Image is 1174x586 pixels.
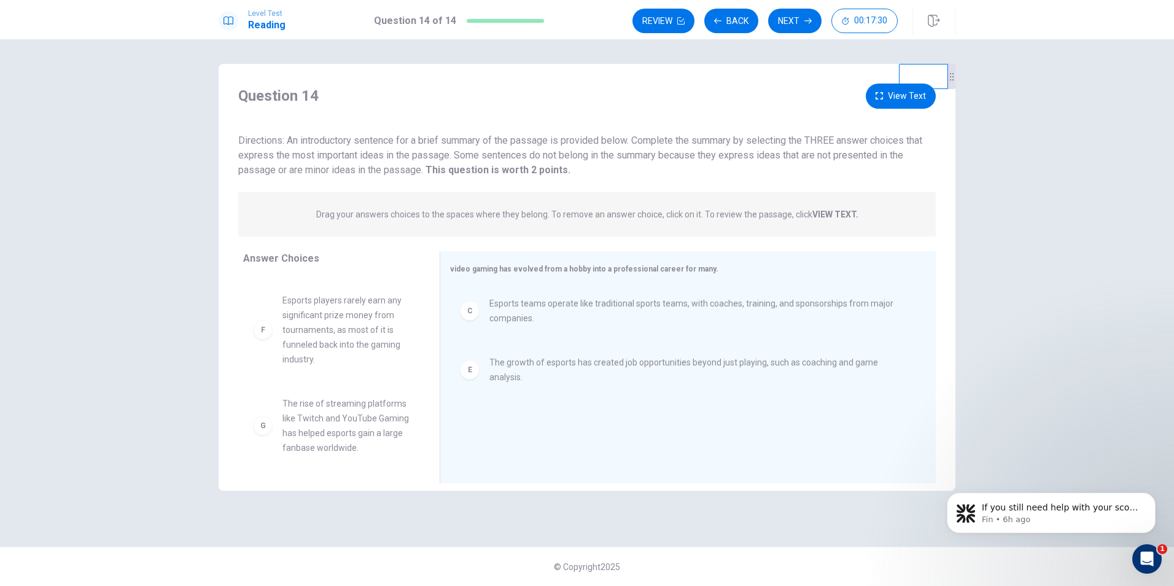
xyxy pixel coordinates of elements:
div: G [253,416,273,436]
button: Review [632,9,694,33]
span: 1 [1157,544,1167,554]
span: If you still need help with your score combination or have any other questions, I’m here to assis... [44,44,973,53]
div: • 6h ago [58,55,93,68]
div: CEsports teams operate like traditional sports teams, with coaches, training, and sponsorships fr... [450,286,916,335]
strong: This question is worth 2 points. [423,164,570,176]
div: EThe growth of esports has created job opportunities beyond just playing, such as coaching and ga... [450,345,916,394]
div: GThe rise of streaming platforms like Twitch and YouTube Gaming has helped esports gain a large f... [243,386,420,465]
span: Esports players rarely earn any significant prize money from tournaments, as most of it is funnel... [282,293,410,367]
button: Back [704,9,758,33]
span: Messages [99,414,146,423]
button: Ask a question [68,346,179,370]
span: Answer Choices [243,252,319,264]
span: Thank you for your kind words. If you have any more questions or need further assistance, feel fr... [44,89,578,99]
span: 00:17:30 [854,16,887,26]
div: E [460,360,480,380]
button: View Text [866,84,936,109]
button: Help [164,383,246,432]
img: Profile image for Fin [14,43,39,68]
img: Profile image for Fin [14,88,39,113]
strong: VIEW TEXT. [812,209,858,219]
h4: Question 14 [238,86,319,106]
p: Drag your answers choices to the spaces where they belong. To remove an answer choice, click on i... [316,209,858,219]
h1: Reading [248,18,286,33]
div: FEsports players rarely earn any significant prize money from tournaments, as most of it is funne... [243,283,420,377]
span: video gaming has evolved from a hobby into a professional career for many. [450,265,718,273]
span: Level Test [248,9,286,18]
h1: Question 14 of 14 [374,14,456,28]
button: Messages [82,383,163,432]
h1: Messages [91,6,157,26]
iframe: Intercom notifications message [928,467,1174,553]
span: Esports teams operate like traditional sports teams, with coaches, training, and sponsorships fro... [489,296,906,326]
span: The growth of esports has created job opportunities beyond just playing, such as coaching and gam... [489,355,906,385]
span: Directions: An introductory sentence for a brief summary of the passage is provided below. Comple... [238,135,922,176]
iframe: Intercom live chat [1132,544,1162,574]
button: 00:17:30 [831,9,898,33]
span: Home [28,414,53,423]
button: Next [768,9,822,33]
span: Help [195,414,214,423]
div: Close [216,5,238,27]
div: Fin [44,101,56,114]
div: Fin [44,55,56,68]
div: C [460,301,480,321]
span: The rise of streaming platforms like Twitch and YouTube Gaming has helped esports gain a large fa... [282,396,410,455]
span: © Copyright 2025 [554,562,620,572]
div: F [253,320,273,340]
div: • [DATE] [58,101,93,114]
